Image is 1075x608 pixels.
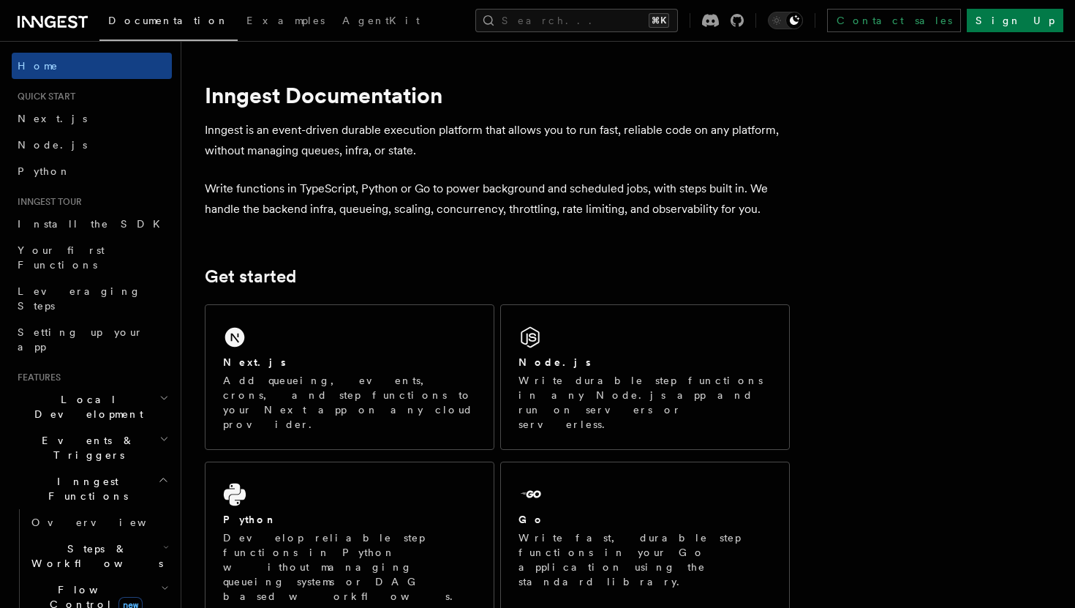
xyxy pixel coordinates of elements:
a: Install the SDK [12,211,172,237]
a: Sign Up [967,9,1063,32]
span: AgentKit [342,15,420,26]
p: Write durable step functions in any Node.js app and run on servers or serverless. [518,373,772,432]
span: Overview [31,517,182,528]
span: Setting up your app [18,326,143,353]
span: Home [18,59,59,73]
a: Setting up your app [12,319,172,360]
button: Local Development [12,386,172,427]
kbd: ⌘K [649,13,669,28]
a: Home [12,53,172,79]
a: Next.js [12,105,172,132]
p: Inngest is an event-driven durable execution platform that allows you to run fast, reliable code ... [205,120,790,161]
a: Overview [26,509,172,536]
button: Inngest Functions [12,468,172,509]
span: Documentation [108,15,229,26]
span: Events & Triggers [12,433,159,462]
p: Write fast, durable step functions in your Go application using the standard library. [518,530,772,589]
span: Install the SDK [18,218,169,230]
h2: Python [223,512,277,527]
span: Next.js [18,113,87,124]
a: Next.jsAdd queueing, events, crons, and step functions to your Next app on any cloud provider. [205,304,494,450]
a: AgentKit [333,4,429,40]
button: Events & Triggers [12,427,172,468]
h1: Inngest Documentation [205,82,790,108]
span: Node.js [18,139,87,151]
button: Search...⌘K [475,9,678,32]
a: Python [12,158,172,184]
a: Contact sales [827,9,961,32]
p: Write functions in TypeScript, Python or Go to power background and scheduled jobs, with steps bu... [205,179,790,219]
a: Leveraging Steps [12,278,172,319]
span: Examples [246,15,325,26]
span: Python [18,165,71,177]
a: Get started [205,266,296,287]
a: Node.jsWrite durable step functions in any Node.js app and run on servers or serverless. [500,304,790,450]
span: Steps & Workflows [26,541,163,571]
p: Add queueing, events, crons, and step functions to your Next app on any cloud provider. [223,373,476,432]
h2: Go [518,512,545,527]
span: Your first Functions [18,244,105,271]
a: Examples [238,4,333,40]
a: Documentation [99,4,238,41]
span: Quick start [12,91,75,102]
a: Your first Functions [12,237,172,278]
span: Features [12,372,61,383]
button: Steps & Workflows [26,536,172,577]
h2: Next.js [223,355,286,369]
span: Local Development [12,392,159,421]
p: Develop reliable step functions in Python without managing queueing systems or DAG based workflows. [223,530,476,604]
a: Node.js [12,132,172,158]
span: Inngest tour [12,196,82,208]
h2: Node.js [518,355,591,369]
button: Toggle dark mode [768,12,803,29]
span: Leveraging Steps [18,285,141,312]
span: Inngest Functions [12,474,158,503]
